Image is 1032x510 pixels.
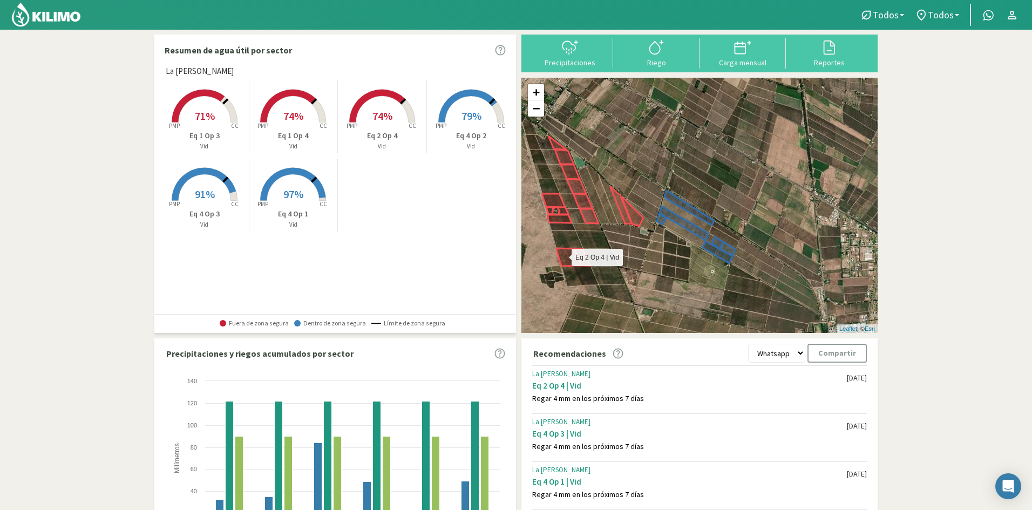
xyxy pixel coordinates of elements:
[294,319,366,327] span: Dentro de zona segura
[847,373,867,383] div: [DATE]
[498,122,505,130] tspan: CC
[786,38,872,67] button: Reportes
[187,378,197,384] text: 140
[160,220,249,229] p: Vid
[165,44,292,57] p: Resumen de agua útil por sector
[528,100,544,117] a: Zoom out
[231,200,239,208] tspan: CC
[187,422,197,429] text: 100
[533,347,606,360] p: Recomendaciones
[338,130,426,141] p: Eq 2 Op 4
[528,84,544,100] a: Zoom in
[187,400,197,406] text: 120
[220,319,289,327] span: Fuera de zona segura
[191,488,197,494] text: 40
[283,187,303,201] span: 97%
[249,130,338,141] p: Eq 1 Op 4
[461,109,481,123] span: 79%
[873,9,899,21] span: Todos
[532,370,847,378] div: La [PERSON_NAME]
[409,122,416,130] tspan: CC
[532,466,847,474] div: La [PERSON_NAME]
[839,325,857,332] a: Leaflet
[372,109,392,123] span: 74%
[257,200,268,208] tspan: PMP
[249,142,338,151] p: Vid
[320,122,328,130] tspan: CC
[532,490,847,499] div: Regar 4 mm en los próximos 7 días
[703,59,783,66] div: Carga mensual
[928,9,954,21] span: Todos
[195,109,215,123] span: 71%
[532,442,847,451] div: Regar 4 mm en los próximos 7 días
[532,394,847,403] div: Regar 4 mm en los próximos 7 días
[191,444,197,451] text: 80
[995,473,1021,499] div: Open Intercom Messenger
[532,418,847,426] div: La [PERSON_NAME]
[530,59,610,66] div: Precipitaciones
[532,429,847,439] div: Eq 4 Op 3 | Vid
[427,130,516,141] p: Eq 4 Op 2
[371,319,445,327] span: Límite de zona segura
[427,142,516,151] p: Vid
[231,122,239,130] tspan: CC
[847,470,867,479] div: [DATE]
[11,2,82,28] img: Kilimo
[283,109,303,123] span: 74%
[789,59,869,66] div: Reportes
[160,208,249,220] p: Eq 4 Op 3
[160,130,249,141] p: Eq 1 Op 3
[249,208,338,220] p: Eq 4 Op 1
[338,142,426,151] p: Vid
[613,38,700,67] button: Riego
[320,200,328,208] tspan: CC
[191,466,197,472] text: 60
[249,220,338,229] p: Vid
[257,122,268,130] tspan: PMP
[166,65,234,78] span: La [PERSON_NAME]
[195,187,215,201] span: 91%
[160,142,249,151] p: Vid
[700,38,786,67] button: Carga mensual
[173,444,181,473] text: Milímetros
[616,59,696,66] div: Riego
[169,200,180,208] tspan: PMP
[865,325,875,332] a: Esri
[847,421,867,431] div: [DATE]
[527,38,613,67] button: Precipitaciones
[532,477,847,487] div: Eq 4 Op 1 | Vid
[347,122,357,130] tspan: PMP
[169,122,180,130] tspan: PMP
[436,122,446,130] tspan: PMP
[532,380,847,391] div: Eq 2 Op 4 | Vid
[837,324,878,334] div: | ©
[166,347,354,360] p: Precipitaciones y riegos acumulados por sector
